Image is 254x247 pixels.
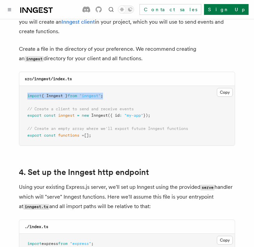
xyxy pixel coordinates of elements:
span: new [82,113,89,118]
code: inngest.ts [23,204,49,210]
span: express [42,241,58,246]
code: ./index.ts [25,224,48,229]
code: src/inngest/index.ts [25,76,72,81]
button: Toggle dark mode [118,5,134,14]
code: serve [200,185,214,190]
span: import [27,93,42,98]
span: from [58,241,68,246]
span: Inngest [91,113,108,118]
span: "express" [70,241,91,246]
span: const [44,133,56,138]
span: inngest [58,113,75,118]
a: Inngest client [61,19,95,25]
code: inngest [25,56,44,62]
span: ; [91,241,94,246]
span: = [77,113,79,118]
span: ({ id [108,113,120,118]
p: Using your existing Express.js server, we'll set up Inngest using the provided handler which will... [19,182,235,211]
span: from [68,93,77,98]
button: Toggle navigation [5,5,14,14]
p: Inngest invokes your functions securely via an at . To enable that, you will create an in your pr... [19,7,235,36]
span: []; [84,133,91,138]
a: Sign Up [204,4,249,15]
span: "inngest" [79,93,101,98]
span: "my-app" [124,113,143,118]
button: Copy [217,236,233,245]
button: Find something... [107,5,115,14]
span: }); [143,113,150,118]
button: Copy [217,88,233,97]
a: Contact sales [139,4,201,15]
span: const [44,113,56,118]
p: Create a file in the directory of your preference. We recommend creating an directory for your cl... [19,44,235,64]
span: functions [58,133,79,138]
span: import [27,241,42,246]
span: { Inngest } [42,93,68,98]
span: // Create an empty array where we'll export future Inngest functions [27,126,188,131]
span: = [82,133,84,138]
a: 4. Set up the Inngest http endpoint [19,167,149,177]
span: // Create a client to send and receive events [27,107,134,111]
span: ; [101,93,103,98]
span: export [27,133,42,138]
span: export [27,113,42,118]
span: : [120,113,122,118]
